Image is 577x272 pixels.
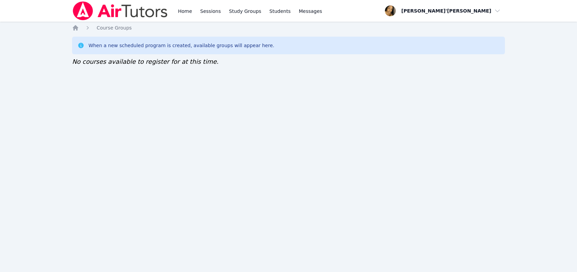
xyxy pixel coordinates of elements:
[72,1,168,20] img: Air Tutors
[299,8,322,15] span: Messages
[97,24,132,31] a: Course Groups
[72,58,219,65] span: No courses available to register for at this time.
[72,24,505,31] nav: Breadcrumb
[97,25,132,31] span: Course Groups
[88,42,274,49] div: When a new scheduled program is created, available groups will appear here.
